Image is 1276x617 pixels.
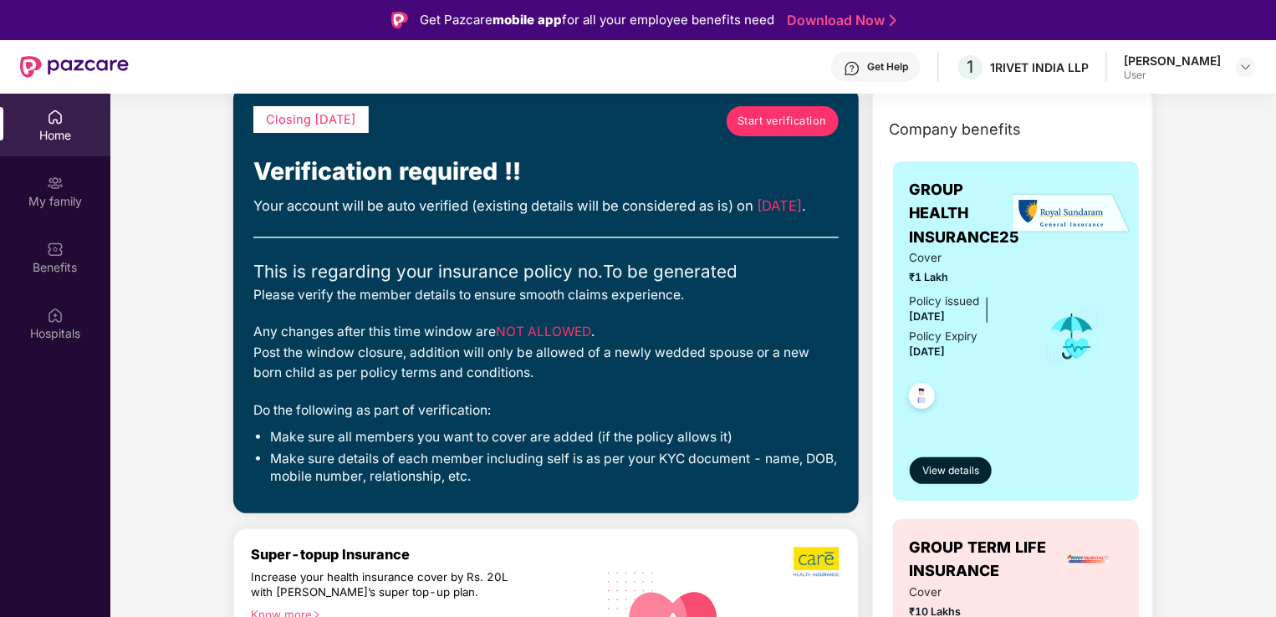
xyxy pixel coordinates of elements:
div: Get Pazcare for all your employee benefits need [420,10,774,30]
span: NOT ALLOWED [496,324,591,339]
span: [DATE] [910,310,946,323]
img: svg+xml;base64,PHN2ZyBpZD0iQmVuZWZpdHMiIHhtbG5zPSJodHRwOi8vd3d3LnczLm9yZy8yMDAwL3N2ZyIgd2lkdGg9Ij... [47,241,64,258]
span: [DATE] [757,197,802,214]
div: Increase your health insurance cover by Rs. 20L with [PERSON_NAME]’s super top-up plan. [251,570,523,599]
div: Policy issued [910,293,980,310]
span: Company benefits [890,118,1022,141]
div: Do the following as part of verification: [253,400,839,421]
img: Logo [391,12,408,28]
span: 1 [967,57,974,77]
div: Policy Expiry [910,328,978,345]
li: Make sure details of each member including self is as per your KYC document - name, DOB, mobile n... [270,451,839,485]
div: Any changes after this time window are . Post the window closure, addition will only be allowed o... [253,322,839,383]
li: Make sure all members you want to cover are added (if the policy allows it) [270,429,839,446]
img: svg+xml;base64,PHN2ZyBpZD0iSGVscC0zMngzMiIgeG1sbnM9Imh0dHA6Ly93d3cudzMub3JnLzIwMDAvc3ZnIiB3aWR0aD... [844,60,860,77]
img: svg+xml;base64,PHN2ZyBpZD0iSG9tZSIgeG1sbnM9Imh0dHA6Ly93d3cudzMub3JnLzIwMDAvc3ZnIiB3aWR0aD0iMjAiIG... [47,109,64,125]
div: 1RIVET INDIA LLP [990,59,1089,75]
img: svg+xml;base64,PHN2ZyB3aWR0aD0iMjAiIGhlaWdodD0iMjAiIHZpZXdCb3g9IjAgMCAyMCAyMCIgZmlsbD0ibm9uZSIgeG... [47,175,64,191]
div: Super-topup Insurance [251,546,595,563]
span: [DATE] [910,345,946,358]
div: User [1124,69,1221,82]
img: svg+xml;base64,PHN2ZyBpZD0iRHJvcGRvd24tMzJ4MzIiIHhtbG5zPSJodHRwOi8vd3d3LnczLm9yZy8yMDAwL3N2ZyIgd2... [1239,60,1253,74]
img: svg+xml;base64,PHN2ZyBpZD0iSG9zcGl0YWxzIiB4bWxucz0iaHR0cDovL3d3dy53My5vcmcvMjAwMC9zdmciIHdpZHRoPS... [47,307,64,324]
img: insurerLogo [1066,537,1111,582]
div: Your account will be auto verified (existing details will be considered as is) on . [253,195,839,217]
span: Cover [910,249,1023,267]
img: icon [1045,308,1100,364]
div: This is regarding your insurance policy no. To be generated [253,258,839,285]
div: Please verify the member details to ensure smooth claims experience. [253,285,839,305]
a: Start verification [727,106,839,136]
img: svg+xml;base64,PHN2ZyB4bWxucz0iaHR0cDovL3d3dy53My5vcmcvMjAwMC9zdmciIHdpZHRoPSI0OC45NDMiIGhlaWdodD... [901,378,942,419]
span: ₹1 Lakh [910,269,1023,286]
span: GROUP TERM LIFE INSURANCE [910,536,1056,584]
img: b5dec4f62d2307b9de63beb79f102df3.png [794,546,841,578]
a: Download Now [787,12,891,29]
span: Cover [910,584,1023,601]
div: Verification required !! [253,153,839,191]
span: GROUP HEALTH INSURANCE25 [910,178,1023,249]
button: View details [910,457,993,484]
span: Closing [DATE] [266,112,356,127]
img: New Pazcare Logo [20,56,129,78]
div: [PERSON_NAME] [1124,53,1221,69]
img: insurerLogo [1013,193,1131,234]
div: Get Help [867,60,908,74]
img: Stroke [890,12,896,29]
strong: mobile app [493,12,562,28]
span: View details [922,463,979,479]
span: Start verification [738,113,827,130]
